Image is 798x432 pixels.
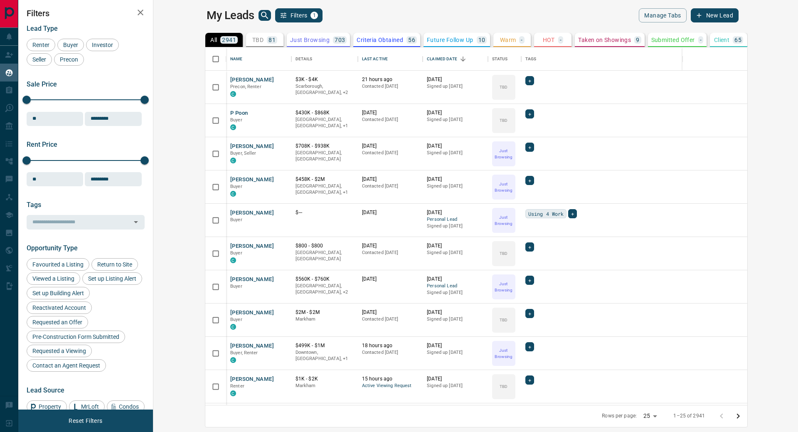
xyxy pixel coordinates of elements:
span: MrLoft [78,403,102,410]
div: Status [488,47,521,71]
div: Reactivated Account [27,301,92,314]
p: Contacted [DATE] [362,83,419,90]
p: Just Browsing [290,37,330,43]
h1: My Leads [207,9,254,22]
span: Rent Price [27,141,57,148]
span: Sale Price [27,80,57,88]
div: condos.ca [230,357,236,363]
p: Warm [500,37,516,43]
p: [DATE] [427,109,484,116]
span: Set up Building Alert [30,290,87,296]
button: Sort [457,53,469,65]
p: - [560,37,562,43]
span: Precon, Renter [230,84,261,89]
div: Details [296,47,313,71]
p: Signed up [DATE] [427,349,484,356]
p: Contacted [DATE] [362,249,419,256]
div: Viewed a Listing [27,272,80,285]
p: Just Browsing [493,181,515,193]
p: $560K - $760K [296,276,354,283]
span: Buyer [230,117,242,123]
div: Favourited a Listing [27,258,89,271]
span: Pre-Construction Form Submitted [30,333,122,340]
p: [DATE] [362,109,419,116]
p: Rows per page: [602,412,637,420]
p: Toronto [296,183,354,196]
span: 1 [311,12,317,18]
div: Seller [27,53,52,66]
span: Property [36,403,64,410]
span: Lead Type [27,25,58,32]
p: Signed up [DATE] [427,383,484,389]
div: condos.ca [230,91,236,97]
p: $800 - $800 [296,242,354,249]
span: Personal Lead [427,283,484,290]
button: [PERSON_NAME] [230,342,274,350]
p: 65 [734,37,741,43]
button: Manage Tabs [639,8,686,22]
div: + [525,143,534,152]
p: $1K - $2K [296,375,354,383]
span: + [571,210,574,218]
p: 56 [408,37,415,43]
button: [PERSON_NAME] [230,76,274,84]
p: [DATE] [427,375,484,383]
span: Seller [30,56,49,63]
p: $458K - $2M [296,176,354,183]
span: + [528,376,531,384]
p: All [210,37,217,43]
div: Pre-Construction Form Submitted [27,331,125,343]
div: + [525,242,534,252]
p: [DATE] [427,242,484,249]
p: Signed up [DATE] [427,223,484,230]
p: - [700,37,702,43]
div: Buyer [57,39,84,51]
p: 81 [268,37,276,43]
span: Buyer [230,217,242,222]
p: Just Browsing [493,148,515,160]
div: Last Active [362,47,388,71]
p: Contacted [DATE] [362,316,419,323]
p: Criteria Obtained [357,37,403,43]
p: TBD [500,317,507,323]
span: Buyer [230,184,242,189]
div: Condos [107,400,145,413]
p: Markham [296,316,354,323]
p: TBD [252,37,264,43]
p: Scarborough, Whitchurch-Stouffville [296,283,354,296]
p: 703 [335,37,345,43]
div: Requested an Offer [27,316,88,328]
button: [PERSON_NAME] [230,375,274,383]
h2: Filters [27,8,145,18]
p: HOT [543,37,555,43]
button: [PERSON_NAME] [230,209,274,217]
button: [PERSON_NAME] [230,276,274,284]
p: [DATE] [362,242,419,249]
span: Return to Site [94,261,135,268]
div: Requested a Viewing [27,345,92,357]
span: Contact an Agent Request [30,362,103,369]
span: Buyer [230,250,242,256]
div: condos.ca [230,191,236,197]
div: Set up Listing Alert [82,272,142,285]
span: Set up Listing Alert [85,275,139,282]
div: condos.ca [230,158,236,163]
div: Claimed Date [423,47,488,71]
p: Signed up [DATE] [427,289,484,296]
span: Buyer [60,42,81,48]
div: MrLoft [69,400,105,413]
span: Favourited a Listing [30,261,86,268]
div: condos.ca [230,390,236,396]
p: Toronto [296,349,354,362]
div: + [525,276,534,285]
span: + [528,176,531,185]
span: Tags [27,201,41,209]
button: search button [259,10,271,21]
p: $499K - $1M [296,342,354,349]
p: Client [714,37,729,43]
span: Buyer, Renter [230,350,258,355]
span: Condos [116,403,142,410]
div: + [525,109,534,118]
div: Contact an Agent Request [27,359,106,372]
button: [PERSON_NAME] [230,242,274,250]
